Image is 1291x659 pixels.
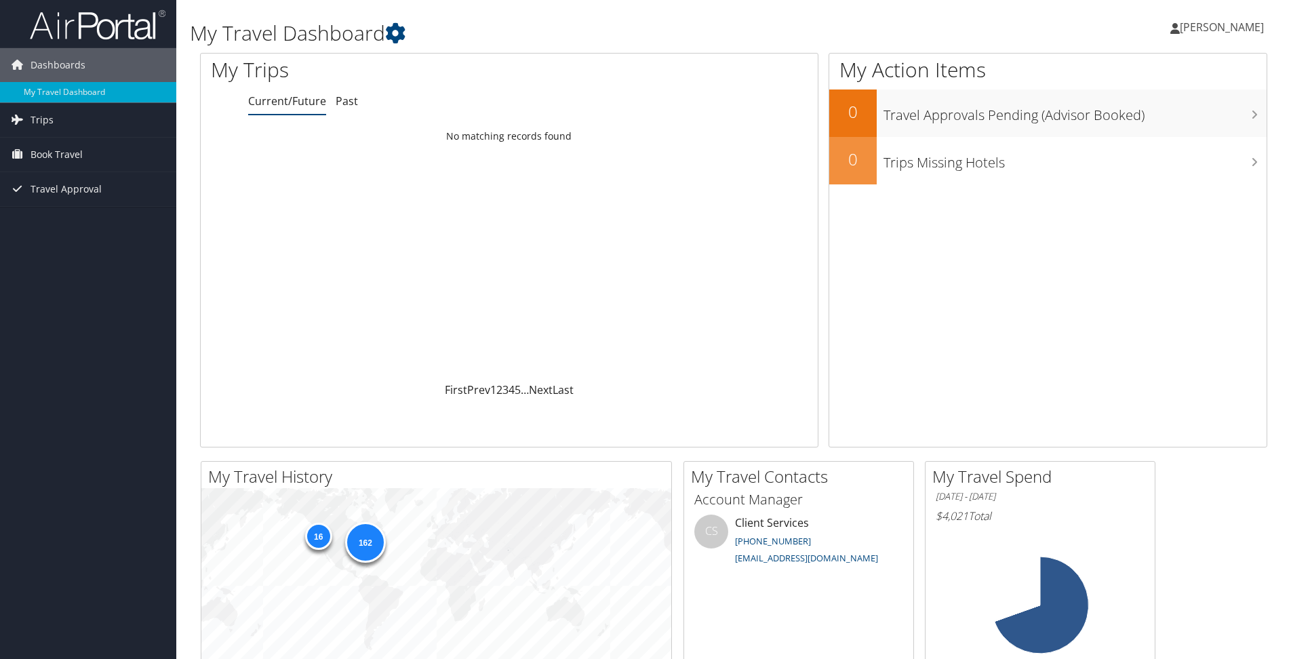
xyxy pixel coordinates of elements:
a: 0Travel Approvals Pending (Advisor Booked) [829,89,1267,137]
h1: My Action Items [829,56,1267,84]
h6: [DATE] - [DATE] [936,490,1145,503]
a: Last [553,382,574,397]
a: Past [336,94,358,108]
h3: Travel Approvals Pending (Advisor Booked) [883,99,1267,125]
div: 16 [304,523,332,550]
a: 5 [515,382,521,397]
h1: My Travel Dashboard [190,19,915,47]
span: $4,021 [936,508,968,523]
img: airportal-logo.png [30,9,165,41]
li: Client Services [688,515,910,570]
a: [PHONE_NUMBER] [735,535,811,547]
a: 1 [490,382,496,397]
a: [PERSON_NAME] [1170,7,1277,47]
a: 3 [502,382,509,397]
h3: Trips Missing Hotels [883,146,1267,172]
a: 2 [496,382,502,397]
a: Next [529,382,553,397]
span: Dashboards [31,48,85,82]
h6: Total [936,508,1145,523]
h2: My Travel Contacts [691,465,913,488]
h3: Account Manager [694,490,903,509]
h2: My Travel Spend [932,465,1155,488]
a: Prev [467,382,490,397]
a: Current/Future [248,94,326,108]
a: [EMAIL_ADDRESS][DOMAIN_NAME] [735,552,878,564]
h2: My Travel History [208,465,671,488]
a: 4 [509,382,515,397]
h2: 0 [829,148,877,171]
span: [PERSON_NAME] [1180,20,1264,35]
span: Trips [31,103,54,137]
div: 162 [344,522,385,563]
a: 0Trips Missing Hotels [829,137,1267,184]
span: Book Travel [31,138,83,172]
a: First [445,382,467,397]
td: No matching records found [201,124,818,148]
div: CS [694,515,728,548]
span: … [521,382,529,397]
h1: My Trips [211,56,551,84]
h2: 0 [829,100,877,123]
span: Travel Approval [31,172,102,206]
